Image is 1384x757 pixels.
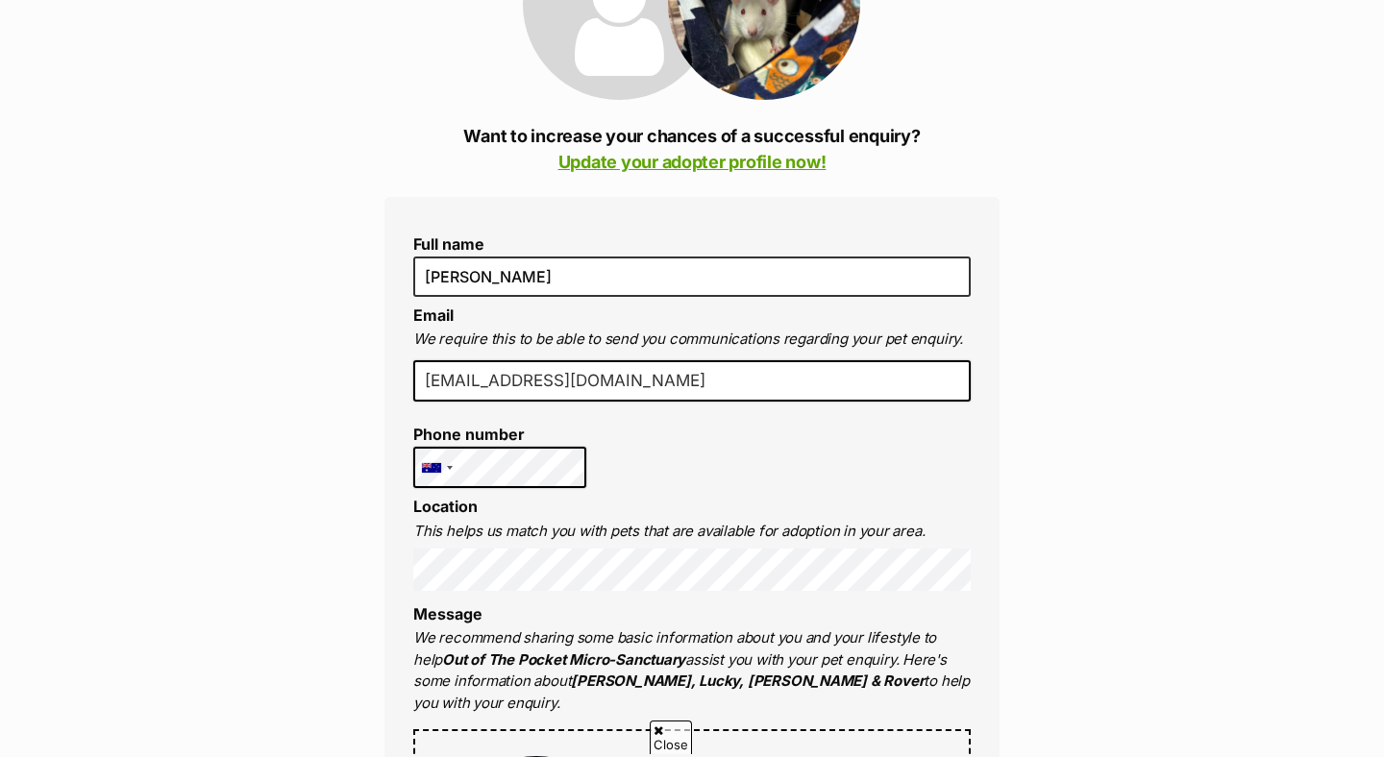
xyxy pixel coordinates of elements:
p: We require this to be able to send you communications regarding your pet enquiry. [413,329,971,351]
label: Email [413,305,454,325]
input: E.g. Jimmy Chew [413,256,971,297]
div: Australia: +61 [414,448,458,488]
p: We recommend sharing some basic information about you and your lifestyle to help assist you with ... [413,627,971,714]
strong: Out of The Pocket Micro-Sanctuary [442,650,685,669]
label: Full name [413,235,971,253]
label: Phone number [413,426,586,443]
a: Update your adopter profile now! [558,152,827,172]
span: Close [650,720,692,754]
p: Want to increase your chances of a successful enquiry? [384,123,1000,175]
label: Message [413,604,482,623]
label: Location [413,497,478,516]
strong: [PERSON_NAME], Lucky, [PERSON_NAME] & Rover [571,672,924,690]
p: This helps us match you with pets that are available for adoption in your area. [413,521,971,543]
